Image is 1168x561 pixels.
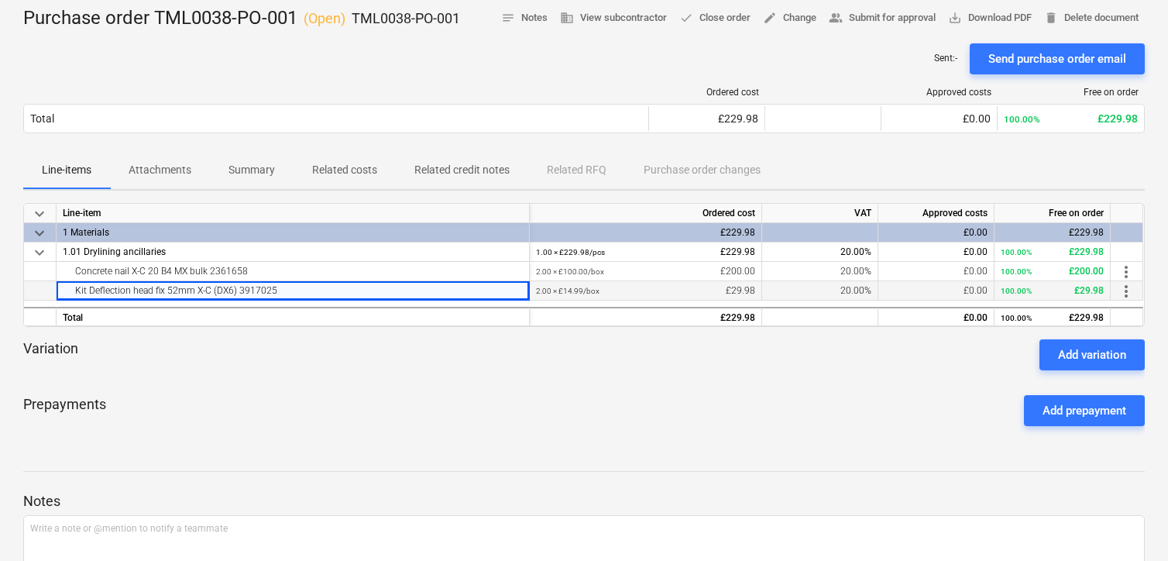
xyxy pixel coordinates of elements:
[536,262,755,281] div: £200.00
[560,11,574,25] span: business
[655,112,758,125] div: £229.98
[30,243,49,262] span: keyboard_arrow_down
[536,248,605,256] small: 1.00 × £229.98 / pcs
[501,9,548,27] span: Notes
[501,11,515,25] span: notes
[23,492,1145,511] p: Notes
[948,11,962,25] span: save_alt
[1024,395,1145,426] button: Add prepayment
[63,223,523,242] div: 1 Materials
[1001,267,1032,276] small: 100.00%
[1058,345,1126,365] div: Add variation
[1001,262,1104,281] div: £200.00
[829,11,843,25] span: people_alt
[1044,11,1058,25] span: delete
[673,6,757,30] button: Close order
[763,9,816,27] span: Change
[885,262,988,281] div: £0.00
[536,308,755,328] div: £229.98
[1038,6,1145,30] button: Delete document
[995,204,1111,223] div: Free on order
[757,6,823,30] button: Change
[829,9,936,27] span: Submit for approval
[885,223,988,243] div: £0.00
[63,281,523,300] div: Kit Deflection head fix 52mm X-C (DX6) 3917025
[57,307,530,326] div: Total
[42,162,91,178] p: Line-items
[762,204,878,223] div: VAT
[942,6,1038,30] button: Download PDF
[888,87,991,98] div: Approved costs
[536,243,755,262] div: £229.98
[536,287,599,295] small: 2.00 × £14.99 / box
[23,395,106,426] p: Prepayments
[304,9,345,28] p: ( Open )
[655,87,759,98] div: Ordered cost
[30,224,49,243] span: keyboard_arrow_down
[1001,281,1104,301] div: £29.98
[536,267,604,276] small: 2.00 × £100.00 / box
[679,9,751,27] span: Close order
[885,243,988,262] div: £0.00
[57,204,530,223] div: Line-item
[1004,87,1139,98] div: Free on order
[1043,401,1126,421] div: Add prepayment
[23,339,78,370] p: Variation
[536,223,755,243] div: £229.98
[530,204,762,223] div: Ordered cost
[312,162,377,178] p: Related costs
[1117,263,1135,281] span: more_vert
[1117,282,1135,301] span: more_vert
[1001,287,1032,295] small: 100.00%
[63,262,523,280] div: Concrete nail X-C 20 B4 MX bulk 2361658
[1044,9,1139,27] span: Delete document
[763,11,777,25] span: edit
[414,162,510,178] p: Related credit notes
[988,49,1126,69] div: Send purchase order email
[679,11,693,25] span: done
[823,6,942,30] button: Submit for approval
[63,246,166,257] span: 1.01 Drylining ancillaries
[1004,114,1040,125] small: 100.00%
[948,9,1032,27] span: Download PDF
[762,243,878,262] div: 20.00%
[228,162,275,178] p: Summary
[1039,339,1145,370] button: Add variation
[352,9,460,28] p: TML0038-PO-001
[536,281,755,301] div: £29.98
[885,281,988,301] div: £0.00
[1001,248,1032,256] small: 100.00%
[762,262,878,281] div: 20.00%
[554,6,673,30] button: View subcontractor
[1004,112,1138,125] div: £229.98
[888,112,991,125] div: £0.00
[934,52,957,65] p: Sent : -
[129,162,191,178] p: Attachments
[23,6,460,31] div: Purchase order TML0038-PO-001
[1001,243,1104,262] div: £229.98
[495,6,554,30] button: Notes
[885,308,988,328] div: £0.00
[30,112,54,125] div: Total
[1001,308,1104,328] div: £229.98
[878,204,995,223] div: Approved costs
[762,281,878,301] div: 20.00%
[1001,314,1032,322] small: 100.00%
[30,205,49,223] span: keyboard_arrow_down
[970,43,1145,74] button: Send purchase order email
[1001,223,1104,243] div: £229.98
[560,9,667,27] span: View subcontractor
